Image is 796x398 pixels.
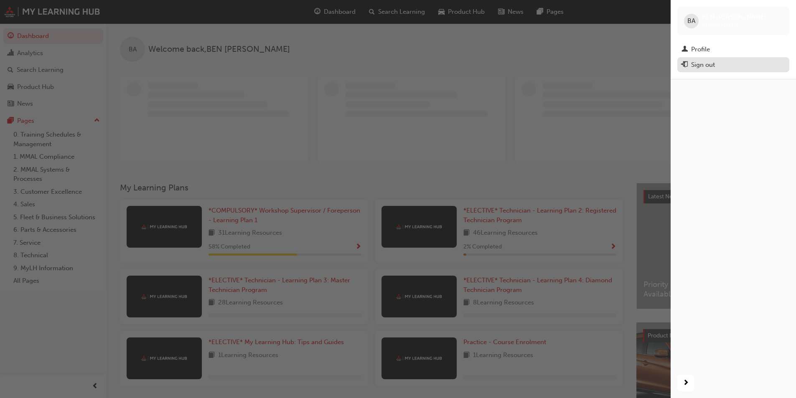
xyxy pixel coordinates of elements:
[691,60,715,70] div: Sign out
[682,61,688,69] span: exit-icon
[691,45,710,54] div: Profile
[687,16,695,26] span: BA
[702,13,766,21] span: BEN [PERSON_NAME]
[677,42,789,57] a: Profile
[702,21,738,28] span: 0005930050
[683,378,689,388] span: next-icon
[682,46,688,53] span: man-icon
[677,57,789,73] button: Sign out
